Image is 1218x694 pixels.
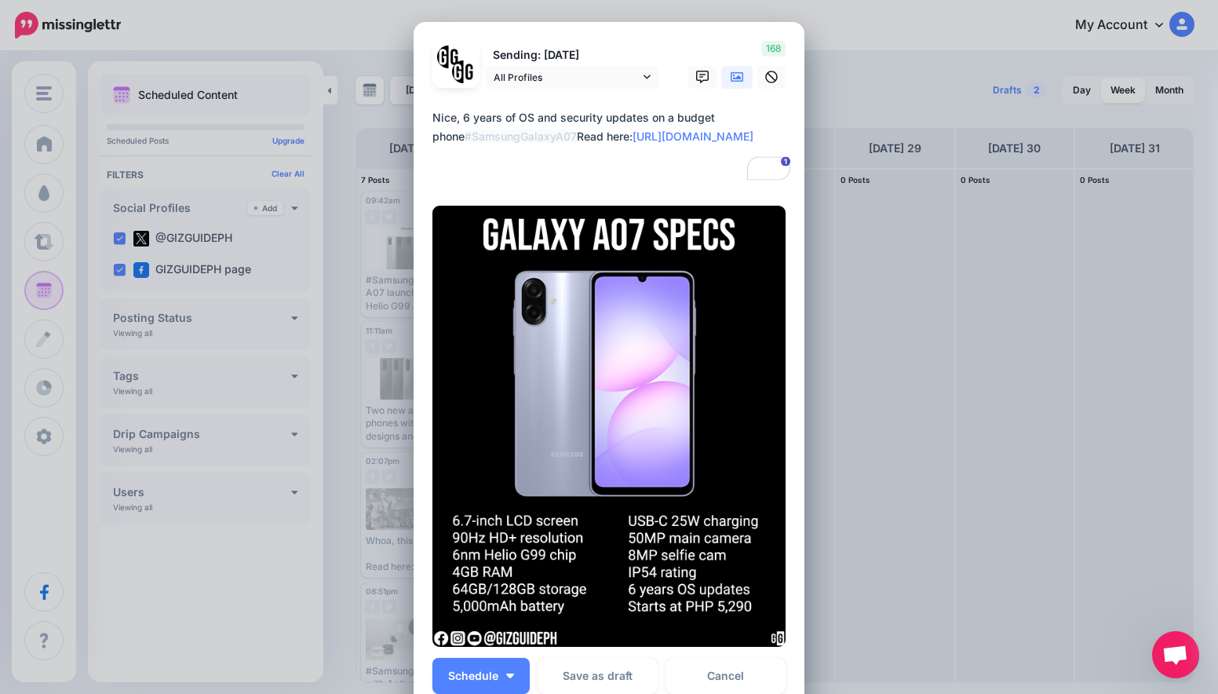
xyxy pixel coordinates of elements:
a: All Profiles [486,66,658,89]
img: arrow-down-white.png [506,674,514,678]
p: Sending: [DATE] [486,46,658,64]
span: All Profiles [494,69,640,86]
span: 168 [761,41,786,57]
img: 353459792_649996473822713_4483302954317148903_n-bsa138318.png [437,46,460,68]
div: Nice, 6 years of OS and security updates on a budget phone Read here: [432,108,793,146]
a: Cancel [666,658,786,694]
button: Schedule [432,658,530,694]
span: Schedule [448,670,498,681]
img: JT5sWCfR-79925.png [452,60,475,83]
button: Save as draft [538,658,658,694]
textarea: To enrich screen reader interactions, please activate Accessibility in Grammarly extension settings [432,108,793,184]
img: RW1P770AZL94O7O82R2ALC07RHRUNT3F.png [432,206,786,648]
